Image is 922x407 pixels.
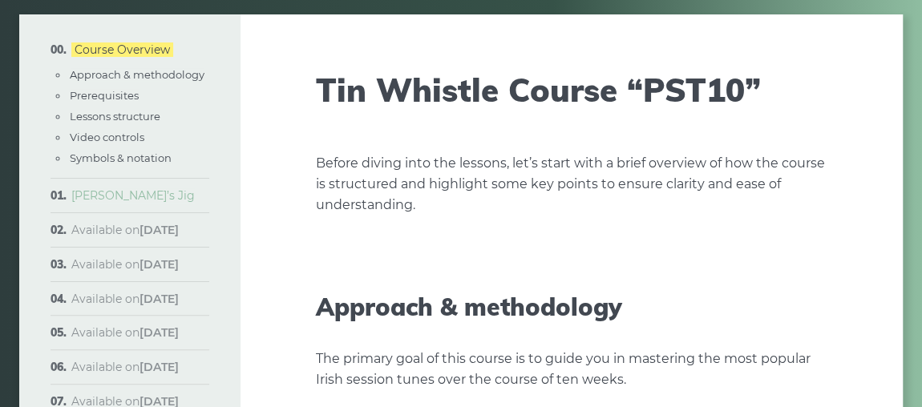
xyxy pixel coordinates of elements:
[140,292,179,306] strong: [DATE]
[70,68,204,81] a: Approach & methodology
[70,151,172,164] a: Symbols & notation
[316,349,827,390] p: The primary goal of this course is to guide you in mastering the most popular Irish session tunes...
[71,325,179,340] span: Available on
[71,223,179,237] span: Available on
[70,110,160,123] a: Lessons structure
[140,325,179,340] strong: [DATE]
[71,292,179,306] span: Available on
[140,223,179,237] strong: [DATE]
[316,153,827,216] p: Before diving into the lessons, let’s start with a brief overview of how the course is structured...
[71,257,179,272] span: Available on
[71,42,173,57] a: Course Overview
[316,71,827,109] h1: Tin Whistle Course “PST10”
[316,292,827,321] h2: Approach & methodology
[70,89,139,102] a: Prerequisites
[70,131,144,143] a: Video controls
[71,188,195,203] a: [PERSON_NAME]’s Jig
[140,360,179,374] strong: [DATE]
[140,257,179,272] strong: [DATE]
[71,360,179,374] span: Available on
